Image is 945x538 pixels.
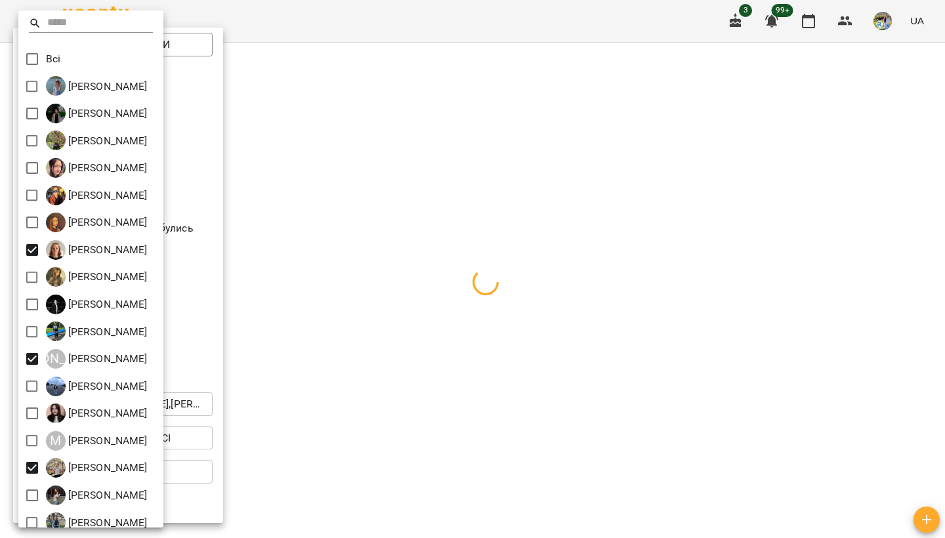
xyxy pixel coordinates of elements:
[46,295,66,314] img: К
[46,431,66,451] div: М
[46,512,148,532] a: П [PERSON_NAME]
[46,104,148,123] div: Бондарчук Катерина Іванівна
[46,295,148,314] a: К [PERSON_NAME]
[66,405,148,421] p: [PERSON_NAME]
[46,431,148,451] div: Мироненко Арсеній Євгенович
[46,458,66,478] img: Н
[46,512,148,532] div: Поліна Білінська Денисівна
[46,321,148,341] a: К [PERSON_NAME]
[66,460,148,476] p: [PERSON_NAME]
[46,76,148,96] div: Бобіта Аліна Романівна
[66,215,148,230] p: [PERSON_NAME]
[46,267,148,287] a: К [PERSON_NAME]
[46,377,66,396] img: Л
[46,431,148,451] a: М [PERSON_NAME]
[46,131,66,150] img: Б
[66,188,148,203] p: [PERSON_NAME]
[46,377,148,396] a: Л [PERSON_NAME]
[46,76,66,96] img: Б
[46,349,148,369] div: Кушнірюк Вікторія Володимирівна
[46,213,66,232] img: Д
[46,158,148,178] a: Б [PERSON_NAME]
[46,104,66,123] img: Б
[46,213,148,232] a: Д [PERSON_NAME]
[66,79,148,94] p: [PERSON_NAME]
[46,76,148,96] a: Б [PERSON_NAME]
[66,269,148,285] p: [PERSON_NAME]
[46,458,148,478] a: Н [PERSON_NAME]
[66,487,148,503] p: [PERSON_NAME]
[66,242,148,258] p: [PERSON_NAME]
[46,486,148,505] div: Петринко Вероніка Андріївна
[46,104,148,123] a: Б [PERSON_NAME]
[46,349,148,369] a: [PERSON_NAME] [PERSON_NAME]
[66,106,148,121] p: [PERSON_NAME]
[46,186,66,205] img: Д
[46,403,66,423] img: М
[46,512,66,532] img: П
[46,486,66,505] img: П
[46,267,148,287] div: Каневська Вікторія Василівна
[66,433,148,449] p: [PERSON_NAME]
[46,158,66,178] img: Б
[66,133,148,149] p: [PERSON_NAME]
[46,321,148,341] div: Кучер Анна Анатоліївна
[46,240,148,260] a: Д [PERSON_NAME]
[46,486,148,505] a: П [PERSON_NAME]
[46,403,148,423] a: М [PERSON_NAME]
[46,295,148,314] div: Капись Марія Андріївна
[46,458,148,478] div: Нарожна Анна Олегівна
[46,240,66,260] img: Д
[46,131,148,150] a: Б [PERSON_NAME]
[66,160,148,176] p: [PERSON_NAME]
[46,267,66,287] img: К
[66,351,148,367] p: [PERSON_NAME]
[46,186,148,205] a: Д [PERSON_NAME]
[46,158,148,178] div: Бура Богдана Василівна
[66,379,148,394] p: [PERSON_NAME]
[46,321,66,341] img: К
[66,297,148,312] p: [PERSON_NAME]
[46,349,66,369] div: [PERSON_NAME]
[66,324,148,340] p: [PERSON_NAME]
[46,131,148,150] div: Буйновська Світлана Віталіївна
[46,51,60,67] p: Всі
[66,515,148,531] p: [PERSON_NAME]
